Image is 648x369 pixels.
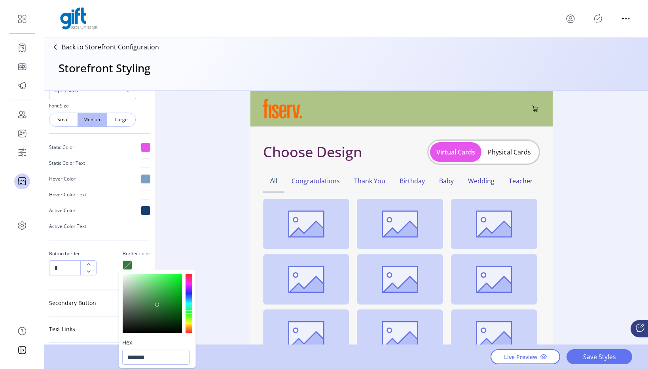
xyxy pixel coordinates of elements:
h1: Choose Design [263,141,362,163]
p: Hover Color Text [49,191,86,198]
span: Text Links [49,326,75,332]
button: Thank You [347,169,392,192]
p: Static Color [49,144,74,151]
p: Hover Color [49,175,76,183]
button: Save Styles [567,349,632,364]
p: Font Size [49,99,150,113]
h3: Storefront Styling [59,60,150,76]
button: Physical Cards [481,146,537,158]
button: Wedding [461,169,502,192]
span: Small [59,116,68,123]
button: Virtual Cards [430,142,481,162]
button: Birthday [392,169,432,192]
img: logo [60,8,98,30]
span: Secondary Button [49,300,96,306]
p: Active Color [49,207,76,214]
button: menu [620,12,632,25]
span: Live Preview [504,353,537,361]
button: Teacher [502,169,540,192]
button: Live Preview [491,349,560,364]
button: Congratulations [284,169,347,192]
p: Active Color Text [49,223,86,230]
label: Hex [119,338,195,346]
p: Back to Storefront Configuration [62,42,159,52]
span: Medium [88,116,97,123]
button: Publisher Panel [592,12,604,25]
span: Large [117,116,126,123]
button: Baby [432,169,461,192]
p: Border color [123,247,150,260]
button: All [263,169,284,192]
a: Text Links [49,321,150,337]
span: Save Styles [577,352,622,361]
button: menu [564,12,577,25]
a: Secondary Button [49,295,150,311]
p: Static Color Text [49,160,85,167]
p: Button border [49,247,97,260]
